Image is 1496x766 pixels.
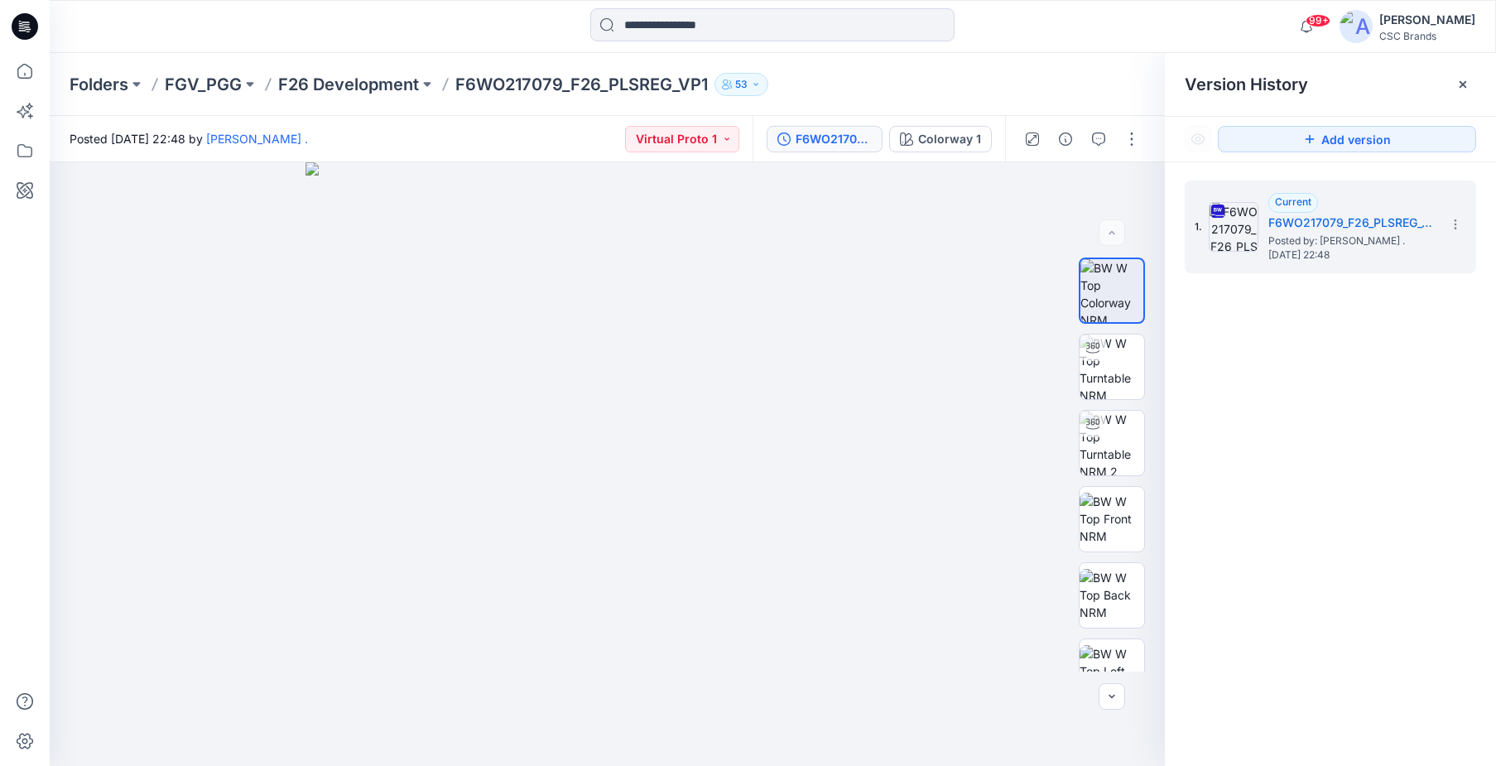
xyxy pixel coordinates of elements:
[1268,233,1434,249] span: Posted by: Ari .
[1185,75,1308,94] span: Version History
[1080,569,1144,621] img: BW W Top Back NRM
[918,130,981,148] div: Colorway 1
[1456,78,1470,91] button: Close
[1080,335,1144,399] img: BW W Top Turntable NRM
[1209,202,1258,252] img: F6WO217079_F26_PLSREG_VP1
[767,126,883,152] button: F6WO217079_F26_PLSREG_VP1
[1268,213,1434,233] h5: F6WO217079_F26_PLSREG_VP1
[305,162,909,766] img: eyJhbGciOiJIUzI1NiIsImtpZCI6IjAiLCJzbHQiOiJzZXMiLCJ0eXAiOiJKV1QifQ.eyJkYXRhIjp7InR5cGUiOiJzdG9yYW...
[1052,126,1079,152] button: Details
[1218,126,1476,152] button: Add version
[455,73,708,96] p: F6WO217079_F26_PLSREG_VP1
[1080,259,1143,322] img: BW W Top Colorway NRM
[1275,195,1311,208] span: Current
[796,130,872,148] div: F6WO217079_F26_PLSREG_VP1
[165,73,242,96] a: FGV_PGG
[1268,249,1434,261] span: [DATE] 22:48
[1379,10,1475,30] div: [PERSON_NAME]
[1379,30,1475,42] div: CSC Brands
[70,130,308,147] span: Posted [DATE] 22:48 by
[1080,411,1144,475] img: BW W Top Turntable NRM 2
[1306,14,1330,27] span: 99+
[206,132,308,146] a: [PERSON_NAME] .
[1080,493,1144,545] img: BW W Top Front NRM
[889,126,992,152] button: Colorway 1
[1195,219,1202,234] span: 1.
[278,73,419,96] a: F26 Development
[1340,10,1373,43] img: avatar
[70,73,128,96] a: Folders
[735,75,748,94] p: 53
[1080,645,1144,697] img: BW W Top Left NRM
[714,73,768,96] button: 53
[1185,126,1211,152] button: Show Hidden Versions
